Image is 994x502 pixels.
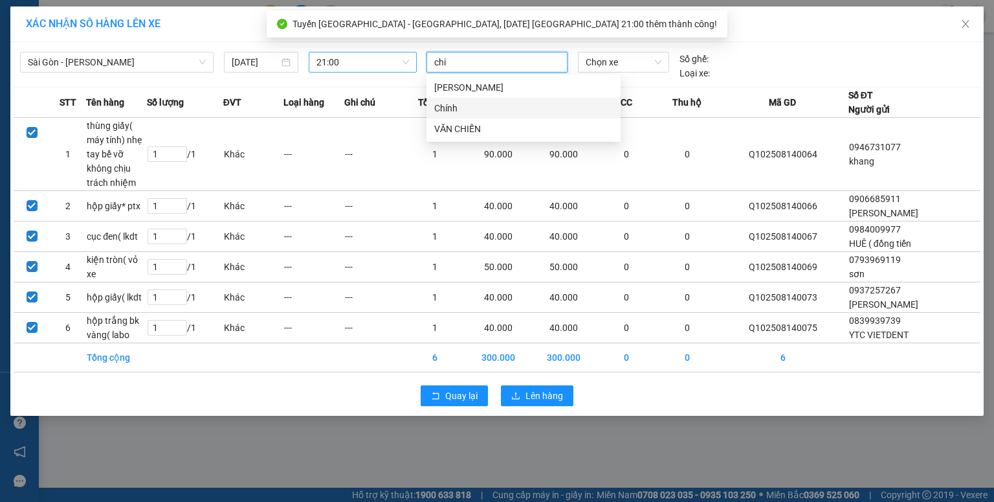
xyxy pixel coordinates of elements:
[465,313,531,343] td: 40.000
[28,52,206,72] span: Sài Gòn - Phương Lâm
[405,222,466,252] td: 1
[960,19,971,29] span: close
[147,222,223,252] td: / 1
[849,269,865,279] span: sơn
[4,32,98,47] strong: THIÊN PHÁT ĐẠT
[596,282,657,313] td: 0
[718,118,848,191] td: Q102508140064
[223,191,284,222] td: Khác
[531,118,596,191] td: 90.000
[60,95,76,109] span: STT
[849,315,901,326] span: 0839939739
[525,389,563,403] span: Lên hàng
[596,222,657,252] td: 0
[531,343,596,372] td: 300.000
[426,77,621,98] div: Phạm Văn Chí
[147,313,223,343] td: / 1
[147,282,223,313] td: / 1
[718,191,848,222] td: Q102508140066
[223,118,284,191] td: Khác
[849,224,901,234] span: 0984009977
[679,66,710,80] span: Loại xe:
[26,17,160,30] span: XÁC NHẬN SỐ HÀNG LÊN XE
[50,118,86,191] td: 1
[849,208,918,218] span: [PERSON_NAME]
[657,252,718,282] td: 0
[718,282,848,313] td: Q102508140073
[283,95,324,109] span: Loại hàng
[849,330,909,340] span: YTC VIETDENT
[426,119,621,139] div: VĂN CHIẾN
[848,88,890,117] div: Số ĐT Người gửi
[849,156,874,166] span: khang
[26,6,89,16] span: TP2508140001
[596,118,657,191] td: 0
[4,47,135,57] strong: VP: SĐT:
[37,57,138,71] span: PHIẾU GIAO HÀNG
[86,95,124,109] span: Tên hàng
[947,6,984,43] button: Close
[344,222,405,252] td: ---
[434,101,613,115] div: Chính
[405,252,466,282] td: 1
[718,313,848,343] td: Q102508140075
[849,194,901,204] span: 0906685911
[405,313,466,343] td: 1
[531,282,596,313] td: 40.000
[50,313,86,343] td: 6
[405,343,466,372] td: 6
[78,47,135,57] span: 02513608553
[465,191,531,222] td: 40.000
[405,282,466,313] td: 1
[465,343,531,372] td: 300.000
[86,313,147,343] td: hộp trắng bk vàng( labo
[223,313,284,343] td: Khác
[596,343,657,372] td: 0
[431,391,440,402] span: rollback
[283,191,344,222] td: ---
[621,95,632,109] span: CC
[596,191,657,222] td: 0
[142,6,169,16] span: [DATE]
[147,95,184,109] span: Số lượng
[223,95,241,109] span: ĐVT
[86,118,147,191] td: thùng giấy( máy tính) nhẹ tay bể vỡ không chịu trách nhiệm
[56,16,139,30] strong: CTY XE KHÁCH
[849,255,901,265] span: 0793969119
[316,52,410,72] span: 21:00
[596,252,657,282] td: 0
[147,252,223,282] td: / 1
[86,282,147,313] td: hộp giấy( lkdt
[718,222,848,252] td: Q102508140067
[465,282,531,313] td: 40.000
[283,282,344,313] td: ---
[426,98,621,119] div: Chính
[293,19,717,29] span: Tuyến [GEOGRAPHIC_DATA] - [GEOGRAPHIC_DATA], [DATE] [GEOGRAPHIC_DATA] 21:00 thêm thành công!
[769,95,796,109] span: Mã GD
[86,191,147,222] td: hộp giấy* ptx
[657,313,718,343] td: 0
[344,118,405,191] td: ---
[465,252,531,282] td: 50.000
[531,252,596,282] td: 50.000
[657,191,718,222] td: 0
[596,313,657,343] td: 0
[586,52,661,72] span: Chọn xe
[277,19,287,29] span: check-circle
[283,252,344,282] td: ---
[405,191,466,222] td: 1
[283,313,344,343] td: ---
[465,222,531,252] td: 40.000
[531,191,596,222] td: 40.000
[421,385,488,406] button: rollbackQuay lại
[232,55,279,69] input: 14/08/2025
[116,6,140,16] span: 17:43
[223,282,284,313] td: Khác
[86,222,147,252] td: cục đen( lkdt
[147,191,223,222] td: / 1
[344,95,375,109] span: Ghi chú
[679,52,709,66] span: Số ghế:
[531,222,596,252] td: 40.000
[50,191,86,222] td: 2
[405,118,466,191] td: 1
